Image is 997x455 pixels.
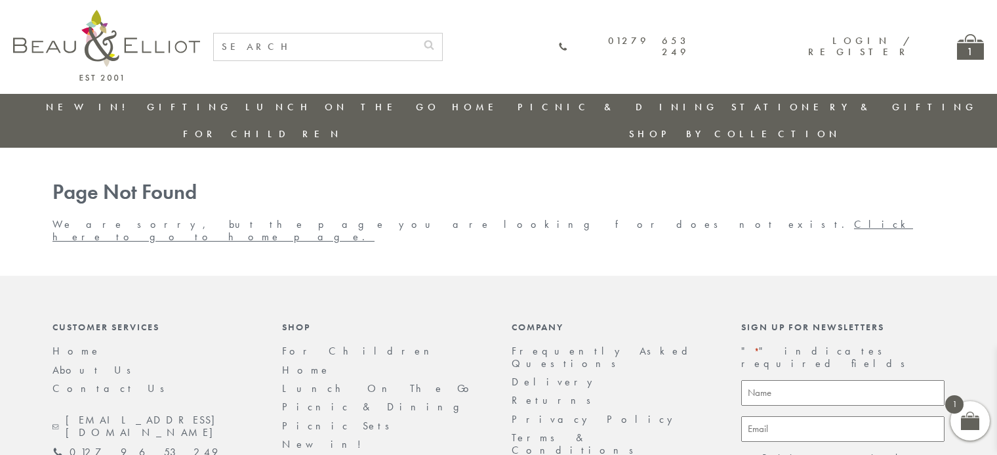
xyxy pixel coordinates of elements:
[957,34,984,60] a: 1
[52,344,101,358] a: Home
[282,419,398,433] a: Picnic Sets
[282,400,472,414] a: Picnic & Dining
[52,181,945,205] h1: Page Not Found
[147,100,232,114] a: Gifting
[245,100,439,114] a: Lunch On The Go
[52,381,173,395] a: Contact Us
[512,412,680,426] a: Privacy Policy
[518,100,718,114] a: Picnic & Dining
[558,35,689,58] a: 01279 653 249
[282,363,331,377] a: Home
[452,100,504,114] a: Home
[183,127,342,141] a: For Children
[52,414,256,439] a: [EMAIL_ADDRESS][DOMAIN_NAME]
[512,344,696,370] a: Frequently Asked Questions
[945,395,964,414] span: 1
[741,416,945,442] input: Email
[741,380,945,406] input: Name
[741,345,945,370] p: " " indicates required fields
[52,217,913,243] a: Click here to go to home page.
[13,10,200,81] img: logo
[512,393,600,407] a: Returns
[512,322,715,332] div: Company
[52,363,140,377] a: About Us
[52,322,256,332] div: Customer Services
[282,322,485,332] div: Shop
[808,34,911,58] a: Login / Register
[282,381,477,395] a: Lunch On The Go
[214,33,416,60] input: SEARCH
[629,127,841,141] a: Shop by collection
[731,100,977,114] a: Stationery & Gifting
[512,375,600,389] a: Delivery
[282,344,439,358] a: For Children
[741,322,945,332] div: Sign up for newsletters
[46,100,134,114] a: New in!
[39,181,958,243] div: We are sorry, but the page you are looking for does not exist.
[282,437,371,451] a: New in!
